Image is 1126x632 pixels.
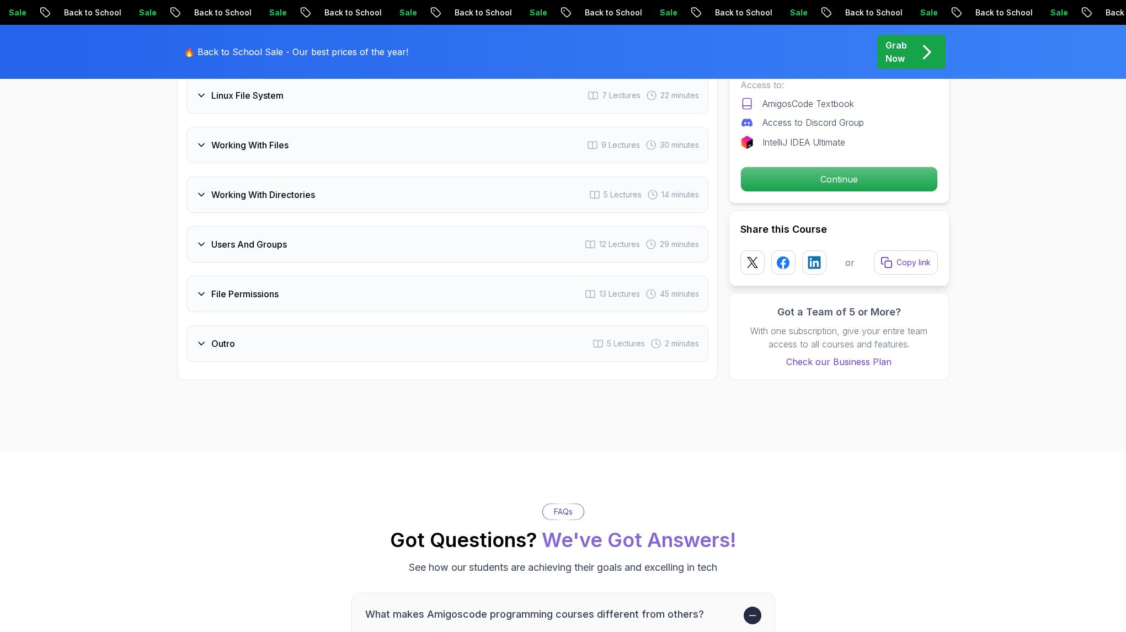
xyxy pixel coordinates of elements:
h3: Users And Groups [211,238,287,251]
button: Working With Directories5 Lectures 14 minutes [186,176,708,213]
p: IntelliJ IDEA Ultimate [762,136,845,149]
img: jetbrains logo [740,136,754,149]
p: Sale [164,7,200,18]
span: 14 minutes [661,189,699,200]
button: Linux File System7 Lectures 22 minutes [186,77,708,114]
h2: Share this Course [740,222,938,237]
p: Sale [34,7,70,18]
button: Copy link [874,250,938,275]
button: Working With Files9 Lectures 30 minutes [186,127,708,163]
h3: Linux File System [211,89,284,102]
p: With one subscription, give your entire team access to all courses and features. [740,324,938,351]
p: Copy link [896,257,931,268]
p: Grab Now [885,39,907,65]
p: FAQs [554,506,573,517]
p: Access to Discord Group [762,116,864,129]
p: Back to School [220,7,295,18]
h3: Working With Files [211,138,289,152]
p: Access to: [740,78,938,92]
h3: File Permissions [211,287,279,301]
h3: Outro [211,337,235,350]
p: Back to School [1001,7,1076,18]
span: 5 Lectures [607,338,645,349]
span: 5 Lectures [604,189,642,200]
h3: What makes Amigoscode programming courses different from others? [365,607,739,622]
h3: Got a Team of 5 or More? [740,304,938,320]
p: or [845,256,855,269]
p: Sale [425,7,460,18]
span: 13 Lectures [599,288,640,299]
button: Outro5 Lectures 2 minutes [186,325,708,362]
h3: Working With Directories [211,188,315,201]
button: Continue [740,167,938,192]
p: See how our students are achieving their goals and excelling in tech [409,560,717,575]
button: Users And Groups12 Lectures 29 minutes [186,226,708,263]
p: 🔥 Back to School Sale - Our best prices of the year! [184,45,408,58]
button: File Permissions13 Lectures 45 minutes [186,276,708,312]
p: Sale [815,7,851,18]
span: 22 minutes [660,90,699,101]
p: Back to School [350,7,425,18]
p: Back to School [610,7,685,18]
p: Back to School [740,7,815,18]
p: Back to School [89,7,164,18]
h2: Got Questions? [390,529,737,551]
span: We've Got Answers! [542,528,737,552]
span: 2 minutes [665,338,699,349]
p: Sale [946,7,981,18]
p: Sale [555,7,590,18]
p: Sale [295,7,330,18]
p: AmigosCode Textbook [762,97,854,110]
p: Sale [685,7,721,18]
span: 12 Lectures [599,239,640,250]
p: Back to School [480,7,555,18]
span: 9 Lectures [601,140,640,151]
span: 45 minutes [660,288,699,299]
span: 30 minutes [660,140,699,151]
p: Sale [1076,7,1111,18]
a: Check our Business Plan [740,355,938,368]
span: 29 minutes [660,239,699,250]
span: 7 Lectures [602,90,641,101]
p: Back to School [871,7,946,18]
